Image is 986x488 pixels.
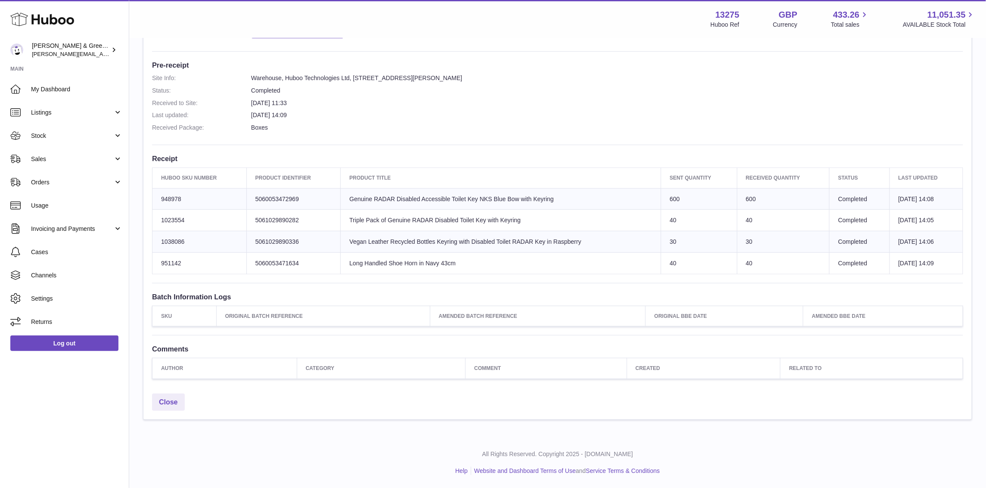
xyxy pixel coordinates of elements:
[627,358,781,379] th: Created
[890,231,963,253] td: [DATE] 14:06
[737,231,829,253] td: 30
[152,154,963,163] h3: Receipt
[737,210,829,231] td: 40
[246,231,341,253] td: 5061029890336
[737,168,829,188] th: Received Quantity
[246,253,341,274] td: 5060053471634
[661,168,737,188] th: Sent Quantity
[152,87,251,95] dt: Status:
[152,168,247,188] th: Huboo SKU Number
[152,394,185,411] a: Close
[831,21,869,29] span: Total sales
[246,168,341,188] th: Product Identifier
[31,178,113,186] span: Orders
[471,467,660,475] li: and
[31,225,113,233] span: Invoicing and Payments
[246,188,341,210] td: 5060053472969
[152,124,251,132] dt: Received Package:
[803,306,963,326] th: Amended BBE Date
[31,202,122,210] span: Usage
[152,210,247,231] td: 1023554
[903,21,976,29] span: AVAILABLE Stock Total
[152,231,247,253] td: 1038086
[251,87,963,95] dd: Completed
[646,306,803,326] th: Original BBE Date
[32,50,173,57] span: [PERSON_NAME][EMAIL_ADDRESS][DOMAIN_NAME]
[341,253,661,274] td: Long Handled Shoe Horn in Navy 43cm
[341,168,661,188] th: Product title
[341,231,661,253] td: Vegan Leather Recycled Bottles Keyring with Disabled Toilet RADAR Key in Raspberry
[136,450,979,458] p: All Rights Reserved. Copyright 2025 - [DOMAIN_NAME]
[31,85,122,93] span: My Dashboard
[152,99,251,107] dt: Received to Site:
[829,168,890,188] th: Status
[661,253,737,274] td: 40
[715,9,740,21] strong: 13275
[890,188,963,210] td: [DATE] 14:08
[152,253,247,274] td: 951142
[661,210,737,231] td: 40
[31,132,113,140] span: Stock
[833,9,859,21] span: 433.26
[152,292,963,302] h3: Batch Information Logs
[781,358,963,379] th: Related to
[251,111,963,119] dd: [DATE] 14:09
[829,231,890,253] td: Completed
[829,188,890,210] td: Completed
[251,124,963,132] dd: Boxes
[927,9,966,21] span: 11,051.35
[831,9,869,29] a: 433.26 Total sales
[31,248,122,256] span: Cases
[152,344,963,354] h3: Comments
[31,155,113,163] span: Sales
[297,358,465,379] th: Category
[903,9,976,29] a: 11,051.35 AVAILABLE Stock Total
[31,295,122,303] span: Settings
[466,358,627,379] th: Comment
[31,109,113,117] span: Listings
[779,9,797,21] strong: GBP
[430,306,646,326] th: Amended Batch Reference
[455,467,468,474] a: Help
[152,358,297,379] th: Author
[829,253,890,274] td: Completed
[216,306,430,326] th: Original Batch Reference
[152,306,217,326] th: SKU
[773,21,798,29] div: Currency
[246,210,341,231] td: 5061029890282
[890,210,963,231] td: [DATE] 14:05
[829,210,890,231] td: Completed
[10,336,118,351] a: Log out
[890,168,963,188] th: Last updated
[586,467,660,474] a: Service Terms & Conditions
[737,188,829,210] td: 600
[251,74,963,82] dd: Warehouse, Huboo Technologies Ltd, [STREET_ADDRESS][PERSON_NAME]
[890,253,963,274] td: [DATE] 14:09
[10,44,23,56] img: ellen@bluebadgecompany.co.uk
[341,188,661,210] td: Genuine RADAR Disabled Accessible Toilet Key NKS Blue Bow with Keyring
[32,42,109,58] div: [PERSON_NAME] & Green Ltd
[341,210,661,231] td: Triple Pack of Genuine RADAR Disabled Toilet Key with Keyring
[661,188,737,210] td: 600
[737,253,829,274] td: 40
[31,271,122,280] span: Channels
[152,74,251,82] dt: Site Info:
[474,467,576,474] a: Website and Dashboard Terms of Use
[251,99,963,107] dd: [DATE] 11:33
[152,188,247,210] td: 948978
[711,21,740,29] div: Huboo Ref
[152,111,251,119] dt: Last updated:
[31,318,122,326] span: Returns
[152,60,963,70] h3: Pre-receipt
[661,231,737,253] td: 30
